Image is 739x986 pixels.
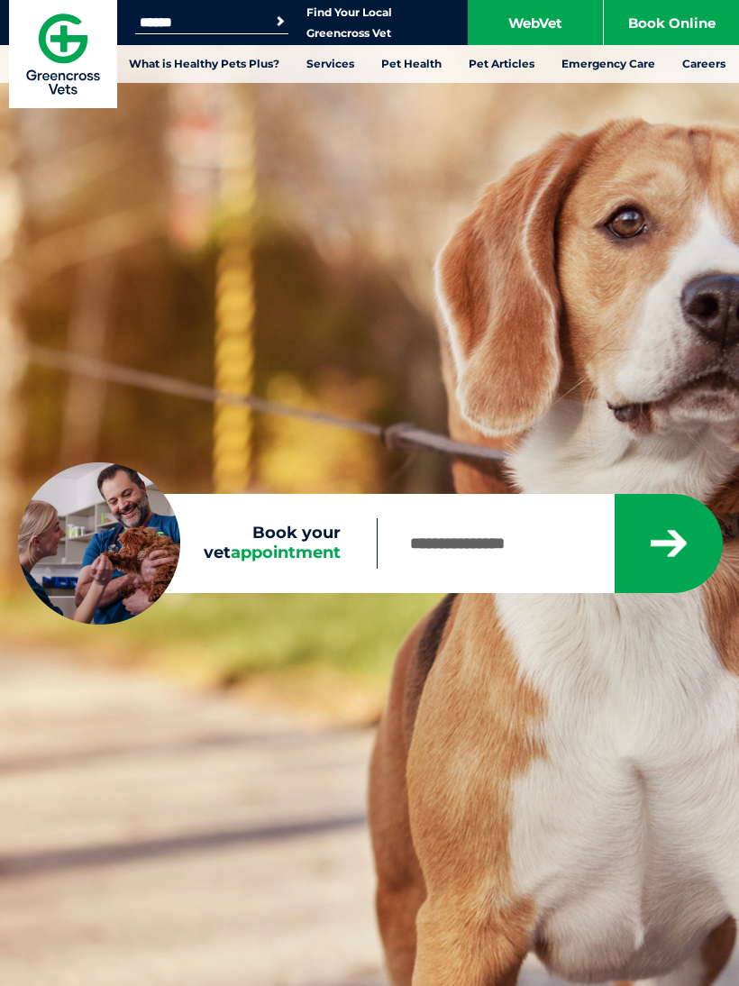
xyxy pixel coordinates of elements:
[231,543,341,562] span: appointment
[18,524,377,562] label: Book your vet
[293,45,368,83] a: Services
[669,45,739,83] a: Careers
[306,5,392,41] a: Find Your Local Greencross Vet
[115,45,293,83] a: What is Healthy Pets Plus?
[368,45,455,83] a: Pet Health
[548,45,669,83] a: Emergency Care
[271,13,289,31] button: Search
[455,45,548,83] a: Pet Articles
